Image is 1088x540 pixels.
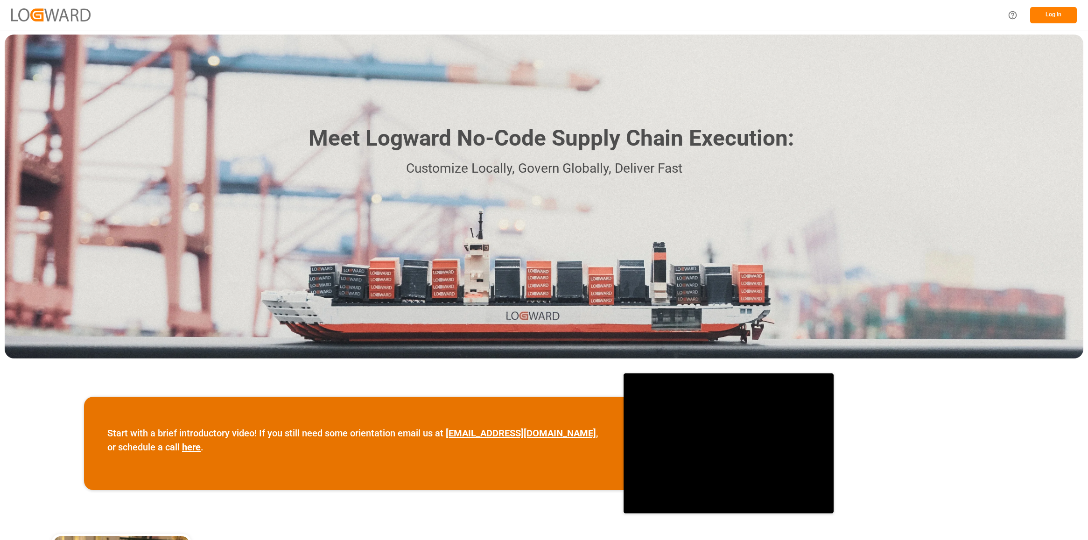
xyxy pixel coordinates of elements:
p: Customize Locally, Govern Globally, Deliver Fast [295,158,794,179]
h1: Meet Logward No-Code Supply Chain Execution: [309,122,794,155]
p: Start with a brief introductory video! If you still need some orientation email us at , or schedu... [107,426,600,454]
button: Help Center [1002,5,1023,26]
button: Log In [1030,7,1077,23]
a: [EMAIL_ADDRESS][DOMAIN_NAME] [446,428,596,439]
a: here [182,442,201,453]
img: Logward_new_orange.png [11,8,91,21]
